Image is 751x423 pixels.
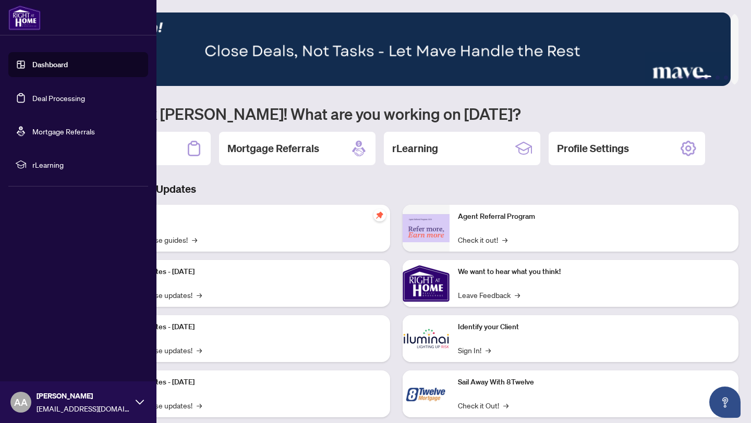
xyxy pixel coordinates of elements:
[458,289,520,301] a: Leave Feedback→
[403,214,450,243] img: Agent Referral Program
[716,76,720,80] button: 4
[403,370,450,417] img: Sail Away With 8Twelve
[54,182,738,196] h3: Brokerage & Industry Updates
[373,209,386,221] span: pushpin
[32,159,141,170] span: rLearning
[458,266,730,278] p: We want to hear what you think!
[8,5,41,30] img: logo
[403,315,450,362] img: Identify your Client
[197,289,202,301] span: →
[486,344,491,356] span: →
[192,234,197,245] span: →
[515,289,520,301] span: →
[32,60,68,69] a: Dashboard
[503,400,508,411] span: →
[403,260,450,307] img: We want to hear what you think!
[110,266,382,278] p: Platform Updates - [DATE]
[458,211,730,222] p: Agent Referral Program
[557,141,629,156] h2: Profile Settings
[695,76,711,80] button: 3
[54,104,738,123] h1: Welcome back [PERSON_NAME]! What are you working on [DATE]?
[32,93,85,103] a: Deal Processing
[724,76,728,80] button: 5
[709,387,741,418] button: Open asap
[678,76,682,80] button: 1
[686,76,691,80] button: 2
[110,377,382,388] p: Platform Updates - [DATE]
[227,141,319,156] h2: Mortgage Referrals
[458,344,491,356] a: Sign In!→
[458,377,730,388] p: Sail Away With 8Twelve
[458,400,508,411] a: Check it Out!→
[502,234,507,245] span: →
[37,403,130,414] span: [EMAIL_ADDRESS][DOMAIN_NAME]
[110,321,382,333] p: Platform Updates - [DATE]
[458,321,730,333] p: Identify your Client
[392,141,438,156] h2: rLearning
[14,395,28,409] span: AA
[54,13,731,86] img: Slide 2
[110,211,382,222] p: Self-Help
[458,234,507,245] a: Check it out!→
[197,400,202,411] span: →
[197,344,202,356] span: →
[37,390,130,402] span: [PERSON_NAME]
[32,127,95,136] a: Mortgage Referrals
